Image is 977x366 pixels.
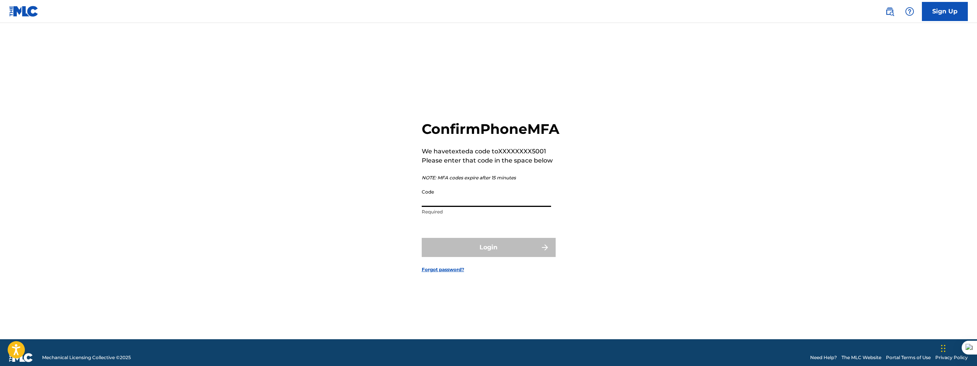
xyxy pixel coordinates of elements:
img: search [885,7,894,16]
img: logo [9,353,33,362]
a: Portal Terms of Use [886,354,931,361]
p: Required [422,208,551,215]
iframe: Chat Widget [939,329,977,366]
a: Need Help? [810,354,837,361]
p: We have texted a code to XXXXXXXX5001 [422,147,559,156]
p: NOTE: MFA codes expire after 15 minutes [422,174,559,181]
a: The MLC Website [842,354,881,361]
a: Forgot password? [422,266,464,273]
div: Help [902,4,917,19]
a: Privacy Policy [935,354,968,361]
a: Sign Up [922,2,968,21]
img: help [905,7,914,16]
p: Please enter that code in the space below [422,156,559,165]
div: Drag [941,337,946,360]
img: MLC Logo [9,6,39,17]
span: Mechanical Licensing Collective © 2025 [42,354,131,361]
h2: Confirm Phone MFA [422,120,559,138]
a: Public Search [882,4,897,19]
